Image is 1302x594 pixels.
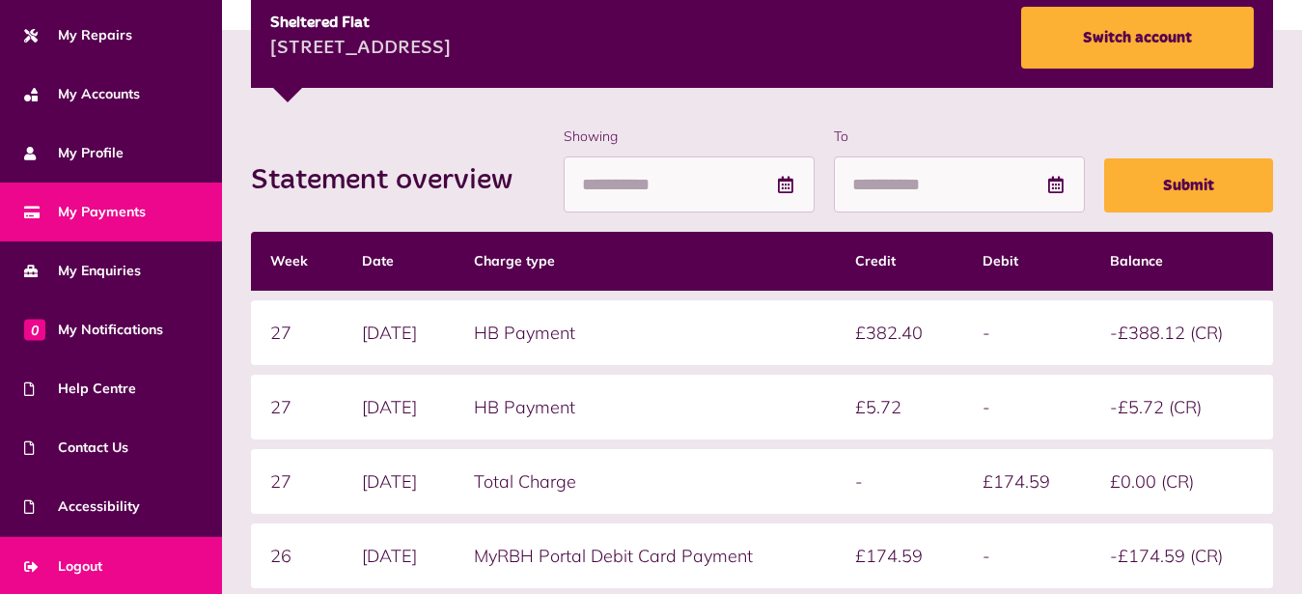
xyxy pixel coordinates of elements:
[24,84,140,104] span: My Accounts
[836,300,963,365] td: £382.40
[455,523,836,588] td: MyRBH Portal Debit Card Payment
[1021,7,1254,69] a: Switch account
[1091,300,1273,365] td: -£388.12 (CR)
[24,379,136,399] span: Help Centre
[343,449,455,514] td: [DATE]
[963,300,1091,365] td: -
[251,449,343,514] td: 27
[24,143,124,163] span: My Profile
[1091,232,1273,291] th: Balance
[24,202,146,222] span: My Payments
[1091,449,1273,514] td: £0.00 (CR)
[24,319,45,340] span: 0
[455,375,836,439] td: HB Payment
[834,127,1085,147] label: To
[1104,158,1273,212] button: Submit
[343,232,455,291] th: Date
[270,35,451,64] div: [STREET_ADDRESS]
[963,232,1091,291] th: Debit
[251,163,532,198] h2: Statement overview
[963,449,1091,514] td: £174.59
[963,375,1091,439] td: -
[251,232,343,291] th: Week
[251,523,343,588] td: 26
[455,449,836,514] td: Total Charge
[343,300,455,365] td: [DATE]
[836,449,963,514] td: -
[343,375,455,439] td: [DATE]
[24,496,140,517] span: Accessibility
[24,320,163,340] span: My Notifications
[343,523,455,588] td: [DATE]
[564,127,815,147] label: Showing
[836,375,963,439] td: £5.72
[24,261,141,281] span: My Enquiries
[251,375,343,439] td: 27
[270,12,451,35] div: Sheltered Flat
[24,438,128,458] span: Contact Us
[836,523,963,588] td: £174.59
[455,300,836,365] td: HB Payment
[455,232,836,291] th: Charge type
[1091,523,1273,588] td: -£174.59 (CR)
[836,232,963,291] th: Credit
[1091,375,1273,439] td: -£5.72 (CR)
[24,25,132,45] span: My Repairs
[24,556,102,577] span: Logout
[963,523,1091,588] td: -
[251,300,343,365] td: 27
